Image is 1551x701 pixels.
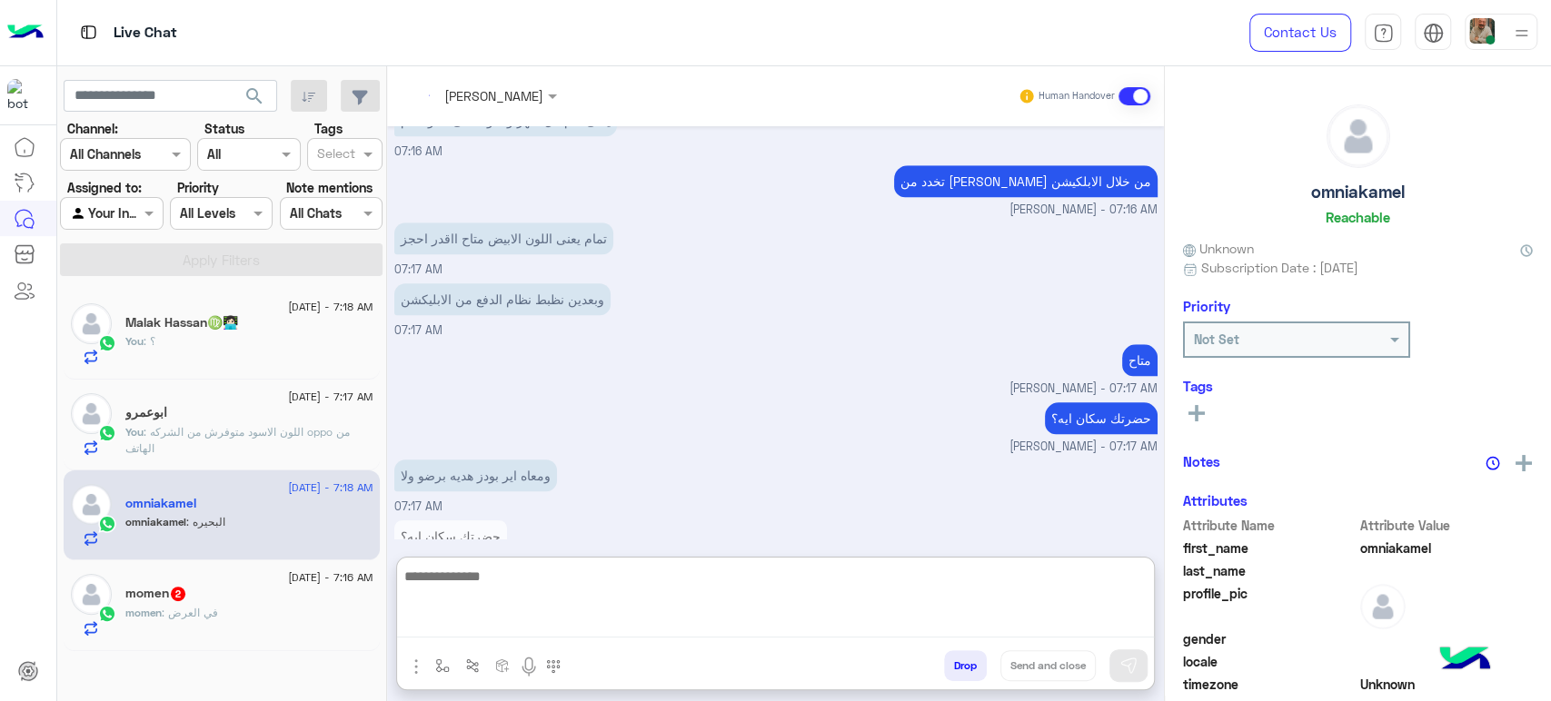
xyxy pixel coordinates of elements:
[1183,298,1230,314] h6: Priority
[98,334,116,352] img: WhatsApp
[233,80,277,119] button: search
[1183,239,1254,258] span: Unknown
[1183,675,1357,694] span: timezone
[1183,538,1357,558] span: first_name
[435,658,450,673] img: select flow
[125,425,144,439] span: You
[1423,23,1444,44] img: tab
[288,479,373,496] span: [DATE] - 7:18 AM
[125,425,350,455] span: اللون الاسود متوفرش من الشركه oppo من الهاتف
[394,499,442,513] span: 07:17 AM
[186,515,225,528] span: البحيره
[67,119,118,138] label: Channel:
[125,315,238,331] h5: Malak Hassan♍️👩🏻‍💻
[71,303,112,344] img: defaultAdmin.png
[894,165,1158,197] p: 17/8/2025, 7:16 AM
[1311,182,1405,202] h5: omniakamel
[125,515,186,528] span: omniakamel
[394,459,557,491] p: 17/8/2025, 7:17 AM
[1360,516,1534,535] span: Attribute Value
[125,496,196,511] h5: omniakamel
[1201,258,1358,277] span: Subscription Date : [DATE]
[1373,23,1394,44] img: tab
[1469,18,1495,44] img: userImage
[394,144,442,158] span: 07:16 AM
[458,650,488,680] button: Trigger scenario
[394,262,442,276] span: 07:17 AM
[125,405,167,420] h5: ابوعمرو
[1183,378,1533,394] h6: Tags
[1183,453,1220,469] h6: Notes
[98,515,116,533] img: WhatsApp
[1119,657,1138,675] img: send message
[1249,14,1351,52] a: Contact Us
[1433,628,1496,692] img: hulul-logo.png
[177,178,219,197] label: Priority
[1183,561,1357,580] span: last_name
[288,389,373,405] span: [DATE] - 7:17 AM
[314,143,355,167] div: Select
[465,658,480,673] img: Trigger scenario
[1009,380,1158,398] span: [PERSON_NAME] - 07:17 AM
[1183,629,1357,648] span: gender
[67,178,142,197] label: Assigned to:
[288,299,373,315] span: [DATE] - 7:18 AM
[1009,202,1158,219] span: [PERSON_NAME] - 07:16 AM
[71,574,112,615] img: defaultAdmin.png
[394,283,611,315] p: 17/8/2025, 7:17 AM
[1360,652,1534,671] span: null
[394,520,507,552] p: 17/8/2025, 7:18 AM
[77,21,100,44] img: tab
[1360,584,1406,629] img: defaultAdmin.png
[204,119,244,138] label: Status
[546,659,561,674] img: make a call
[1365,14,1401,52] a: tab
[495,658,510,673] img: create order
[71,393,112,434] img: defaultAdmin.png
[125,606,162,619] span: momen
[171,587,185,601] span: 2
[1360,538,1534,558] span: omniakamel
[60,243,383,276] button: Apply Filters
[286,178,373,197] label: Note mentions
[144,334,155,348] span: ؟
[1183,584,1357,626] span: profile_pic
[1183,516,1357,535] span: Attribute Name
[1326,209,1390,225] h6: Reachable
[394,222,613,254] p: 17/8/2025, 7:17 AM
[71,484,112,525] img: defaultAdmin.png
[1327,105,1389,167] img: defaultAdmin.png
[1183,492,1248,508] h6: Attributes
[7,79,40,112] img: 1403182699927242
[288,569,373,586] span: [DATE] - 7:16 AM
[1039,89,1115,104] small: Human Handover
[1360,629,1534,648] span: null
[314,119,343,138] label: Tags
[1510,22,1533,44] img: profile
[394,323,442,337] span: 07:17 AM
[1009,439,1158,456] span: [PERSON_NAME] - 07:17 AM
[518,656,540,677] img: send voice note
[1000,650,1096,681] button: Send and close
[944,650,987,681] button: Drop
[1122,344,1158,376] p: 17/8/2025, 7:17 AM
[98,605,116,623] img: WhatsApp
[162,606,218,619] span: في العرض
[1486,456,1500,470] img: notes
[244,85,265,107] span: search
[7,14,44,52] img: Logo
[1360,675,1534,694] span: Unknown
[1045,402,1158,434] p: 17/8/2025, 7:17 AM
[125,334,144,348] span: You
[125,586,187,601] h5: momen
[1183,652,1357,671] span: locale
[428,650,458,680] button: select flow
[114,21,177,45] p: Live Chat
[405,656,427,677] img: send attachment
[1516,455,1532,471] img: add
[488,650,518,680] button: create order
[98,424,116,442] img: WhatsApp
